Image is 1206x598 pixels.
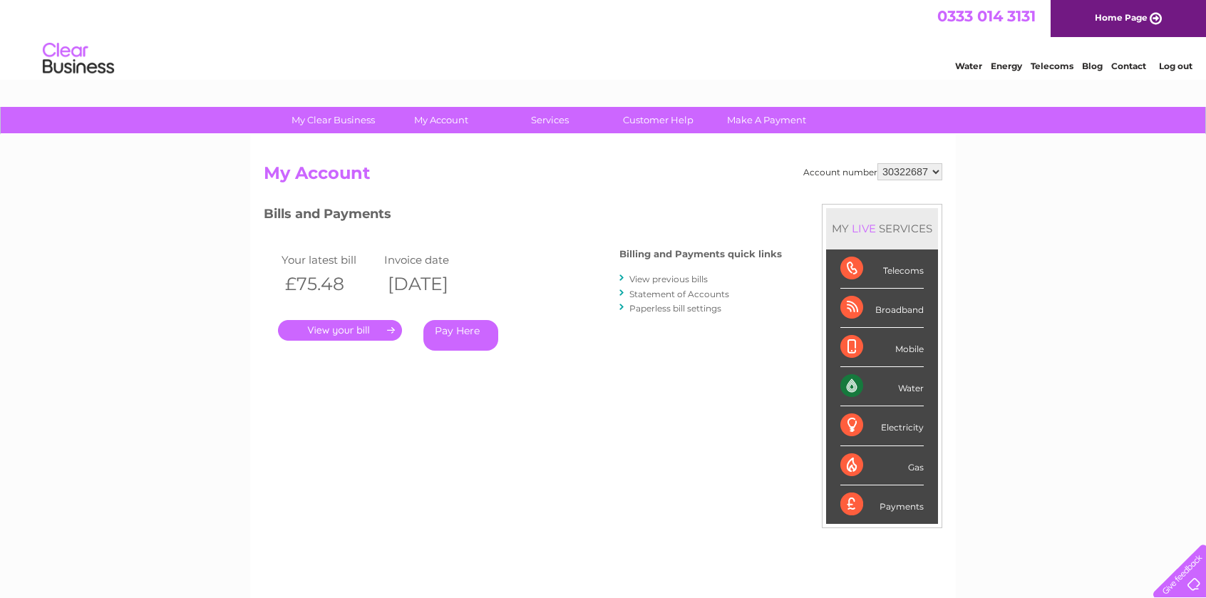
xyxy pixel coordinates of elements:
div: LIVE [849,222,879,235]
div: Broadband [840,289,924,328]
div: Water [840,367,924,406]
th: £75.48 [278,269,381,299]
a: View previous bills [629,274,708,284]
a: 0333 014 3131 [937,7,1036,25]
a: Water [955,61,982,71]
div: Clear Business is a trading name of Verastar Limited (registered in [GEOGRAPHIC_DATA] No. 3667643... [267,8,941,69]
div: Gas [840,446,924,485]
h4: Billing and Payments quick links [619,249,782,259]
a: Contact [1111,61,1146,71]
a: Services [491,107,609,133]
a: Telecoms [1031,61,1073,71]
a: Make A Payment [708,107,825,133]
a: My Account [383,107,500,133]
a: Log out [1159,61,1192,71]
img: logo.png [42,37,115,81]
a: . [278,320,402,341]
a: Statement of Accounts [629,289,729,299]
td: Invoice date [381,250,483,269]
td: Your latest bill [278,250,381,269]
div: Telecoms [840,249,924,289]
div: Mobile [840,328,924,367]
div: Electricity [840,406,924,445]
th: [DATE] [381,269,483,299]
a: My Clear Business [274,107,392,133]
a: Customer Help [599,107,717,133]
h3: Bills and Payments [264,204,782,229]
div: Payments [840,485,924,524]
a: Blog [1082,61,1103,71]
a: Energy [991,61,1022,71]
h2: My Account [264,163,942,190]
a: Paperless bill settings [629,303,721,314]
div: Account number [803,163,942,180]
a: Pay Here [423,320,498,351]
div: MY SERVICES [826,208,938,249]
